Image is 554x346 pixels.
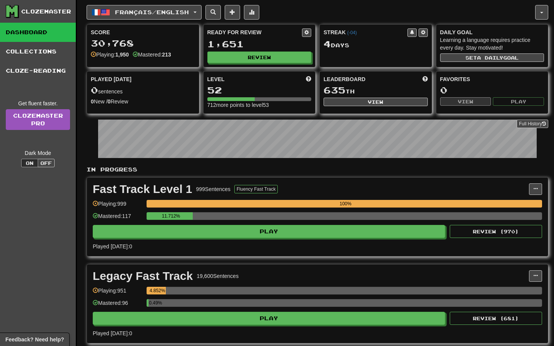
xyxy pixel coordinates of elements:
[149,200,542,208] div: 100%
[93,299,143,312] div: Mastered: 96
[207,75,225,83] span: Level
[197,272,239,280] div: 19,600 Sentences
[91,28,195,36] div: Score
[324,38,331,49] span: 4
[244,5,259,20] button: More stats
[91,85,98,95] span: 0
[87,5,202,20] button: Français/English
[91,51,129,58] div: Playing:
[162,52,171,58] strong: 213
[196,185,231,193] div: 999 Sentences
[207,52,312,63] button: Review
[91,98,195,105] div: New / Review
[450,225,542,238] button: Review (970)
[324,75,365,83] span: Leaderboard
[93,243,132,250] span: Played [DATE]: 0
[306,75,311,83] span: Score more points to level up
[207,101,312,109] div: 712 more points to level 53
[324,85,345,95] span: 635
[440,36,544,52] div: Learning a language requires practice every day. Stay motivated!
[93,212,143,225] div: Mastered: 117
[234,185,278,193] button: Fluency Fast Track
[133,51,171,58] div: Mastered:
[324,98,428,106] button: View
[6,100,70,107] div: Get fluent faster.
[149,287,166,294] div: 4.852%
[207,39,312,49] div: 1,651
[517,120,548,128] button: Full History
[93,330,132,336] span: Played [DATE]: 0
[477,55,503,60] span: a daily
[6,109,70,130] a: ClozemasterPro
[91,38,195,48] div: 30,768
[6,149,70,157] div: Dark Mode
[115,52,129,58] strong: 1,950
[91,98,94,105] strong: 0
[440,85,544,95] div: 0
[205,5,221,20] button: Search sentences
[440,28,544,36] div: Daily Goal
[440,97,491,106] button: View
[93,200,143,213] div: Playing: 999
[440,53,544,62] button: Seta dailygoal
[440,75,544,83] div: Favorites
[21,159,38,167] button: On
[324,39,428,49] div: Day s
[450,312,542,325] button: Review (681)
[108,98,111,105] strong: 0
[493,97,544,106] button: Play
[422,75,428,83] span: This week in points, UTC
[91,75,132,83] span: Played [DATE]
[207,28,302,36] div: Ready for Review
[347,30,357,35] a: (-04)
[324,28,407,36] div: Streak
[115,9,189,15] span: Français / English
[21,8,71,15] div: Clozemaster
[93,225,445,238] button: Play
[93,312,445,325] button: Play
[93,183,192,195] div: Fast Track Level 1
[93,287,143,299] div: Playing: 951
[5,336,64,343] span: Open feedback widget
[91,85,195,95] div: sentences
[38,159,55,167] button: Off
[225,5,240,20] button: Add sentence to collection
[149,212,193,220] div: 11.712%
[207,85,312,95] div: 52
[93,270,193,282] div: Legacy Fast Track
[87,166,548,173] p: In Progress
[324,85,428,95] div: th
